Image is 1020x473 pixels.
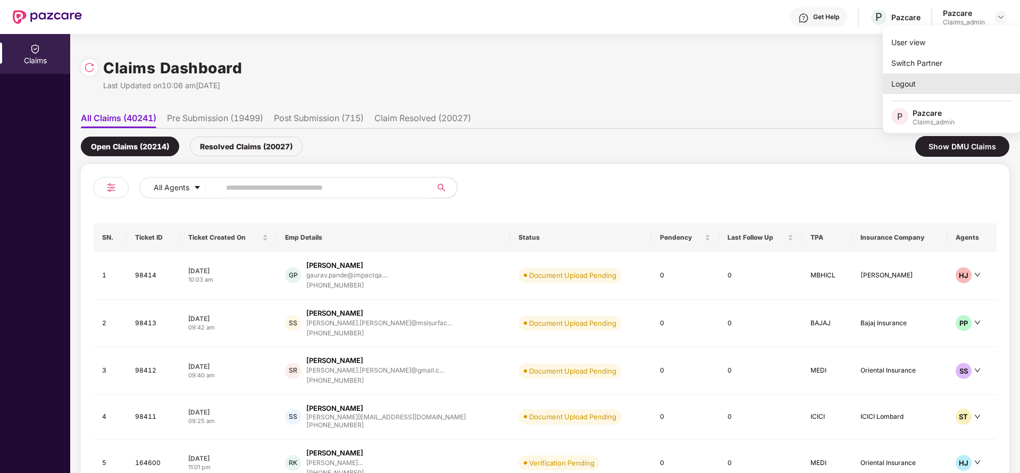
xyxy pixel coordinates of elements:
[188,323,269,332] div: 09:42 am
[875,11,882,23] span: P
[274,113,364,128] li: Post Submission (715)
[139,177,224,198] button: All Agentscaret-down
[852,252,947,300] td: [PERSON_NAME]
[956,363,972,379] div: SS
[915,136,1009,157] div: Show DMU Claims
[306,420,466,430] div: [PHONE_NUMBER]
[285,315,301,331] div: SS
[852,223,947,252] th: Insurance Company
[188,266,269,275] div: [DATE]
[510,223,651,252] th: Status
[719,300,802,348] td: 0
[431,183,452,192] span: search
[974,459,981,466] span: down
[956,267,972,283] div: HJ
[81,137,179,156] div: Open Claims (20214)
[190,137,303,156] div: Resolved Claims (20027)
[529,411,616,422] div: Document Upload Pending
[897,110,902,123] span: P
[529,458,595,468] div: Verification Pending
[651,300,718,348] td: 0
[127,300,179,348] td: 98413
[127,395,179,440] td: 98411
[956,409,972,425] div: ST
[802,300,851,348] td: BAJAJ
[529,270,616,281] div: Document Upload Pending
[194,184,201,192] span: caret-down
[306,260,363,271] div: [PERSON_NAME]
[974,319,981,326] span: down
[81,113,156,128] li: All Claims (40241)
[188,314,269,323] div: [DATE]
[154,182,189,193] span: All Agents
[188,275,269,284] div: 10:03 am
[913,118,955,126] div: Claims_admin
[947,223,997,252] th: Agents
[306,281,388,291] div: [PHONE_NUMBER]
[852,300,947,348] td: Bajaj Insurance
[728,233,786,242] span: Last Follow Up
[802,223,851,252] th: TPA
[306,319,452,326] div: [PERSON_NAME].[PERSON_NAME]@msisurfac...
[891,12,921,22] div: Pazcare
[285,409,301,425] div: SS
[660,233,702,242] span: Pendency
[374,113,471,128] li: Claim Resolved (20027)
[127,347,179,395] td: 98412
[188,454,269,463] div: [DATE]
[94,347,127,395] td: 3
[651,347,718,395] td: 0
[813,13,839,21] div: Get Help
[13,10,82,24] img: New Pazcare Logo
[719,252,802,300] td: 0
[306,328,452,339] div: [PHONE_NUMBER]
[167,113,263,128] li: Pre Submission (19499)
[529,366,616,376] div: Document Upload Pending
[285,267,301,283] div: GP
[719,347,802,395] td: 0
[127,223,179,252] th: Ticket ID
[188,233,261,242] span: Ticket Created On
[802,395,851,440] td: ICICI
[913,108,955,118] div: Pazcare
[306,376,444,386] div: [PHONE_NUMBER]
[974,367,981,374] span: down
[956,455,972,471] div: HJ
[30,44,40,54] img: svg+xml;base64,PHN2ZyBpZD0iQ2xhaW0iIHhtbG5zPSJodHRwOi8vd3d3LnczLm9yZy8yMDAwL3N2ZyIgd2lkdGg9IjIwIi...
[306,403,363,413] div: [PERSON_NAME]
[943,8,985,18] div: Pazcare
[306,459,363,466] div: [PERSON_NAME]...
[997,13,1005,21] img: svg+xml;base64,PHN2ZyBpZD0iRHJvcGRvd24tMzJ4MzIiIHhtbG5zPSJodHRwOi8vd3d3LnczLm9yZy8yMDAwL3N2ZyIgd2...
[719,395,802,440] td: 0
[188,417,269,426] div: 09:25 am
[651,252,718,300] td: 0
[306,308,363,318] div: [PERSON_NAME]
[285,455,301,471] div: RK
[103,56,242,80] h1: Claims Dashboard
[94,395,127,440] td: 4
[956,315,972,331] div: PP
[84,62,95,73] img: svg+xml;base64,PHN2ZyBpZD0iUmVsb2FkLTMyeDMyIiB4bWxucz0iaHR0cDovL3d3dy53My5vcmcvMjAwMC9zdmciIHdpZH...
[719,223,802,252] th: Last Follow Up
[277,223,510,252] th: Emp Details
[529,318,616,328] div: Document Upload Pending
[306,448,363,458] div: [PERSON_NAME]
[974,272,981,278] span: down
[188,371,269,380] div: 09:40 am
[651,395,718,440] td: 0
[306,356,363,366] div: [PERSON_NAME]
[974,413,981,420] span: down
[852,395,947,440] td: ICICI Lombard
[306,367,444,374] div: [PERSON_NAME].[PERSON_NAME]@gmail.c...
[105,181,118,194] img: svg+xml;base64,PHN2ZyB4bWxucz0iaHR0cDovL3d3dy53My5vcmcvMjAwMC9zdmciIHdpZHRoPSIyNCIgaGVpZ2h0PSIyNC...
[802,252,851,300] td: MBHICL
[798,13,809,23] img: svg+xml;base64,PHN2ZyBpZD0iSGVscC0zMngzMiIgeG1sbnM9Imh0dHA6Ly93d3cudzMub3JnLzIwMDAvc3ZnIiB3aWR0aD...
[943,18,985,27] div: Claims_admin
[94,300,127,348] td: 2
[94,223,127,252] th: SN.
[127,252,179,300] td: 98414
[852,347,947,395] td: Oriental Insurance
[651,223,718,252] th: Pendency
[103,80,242,91] div: Last Updated on 10:06 am[DATE]
[94,252,127,300] td: 1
